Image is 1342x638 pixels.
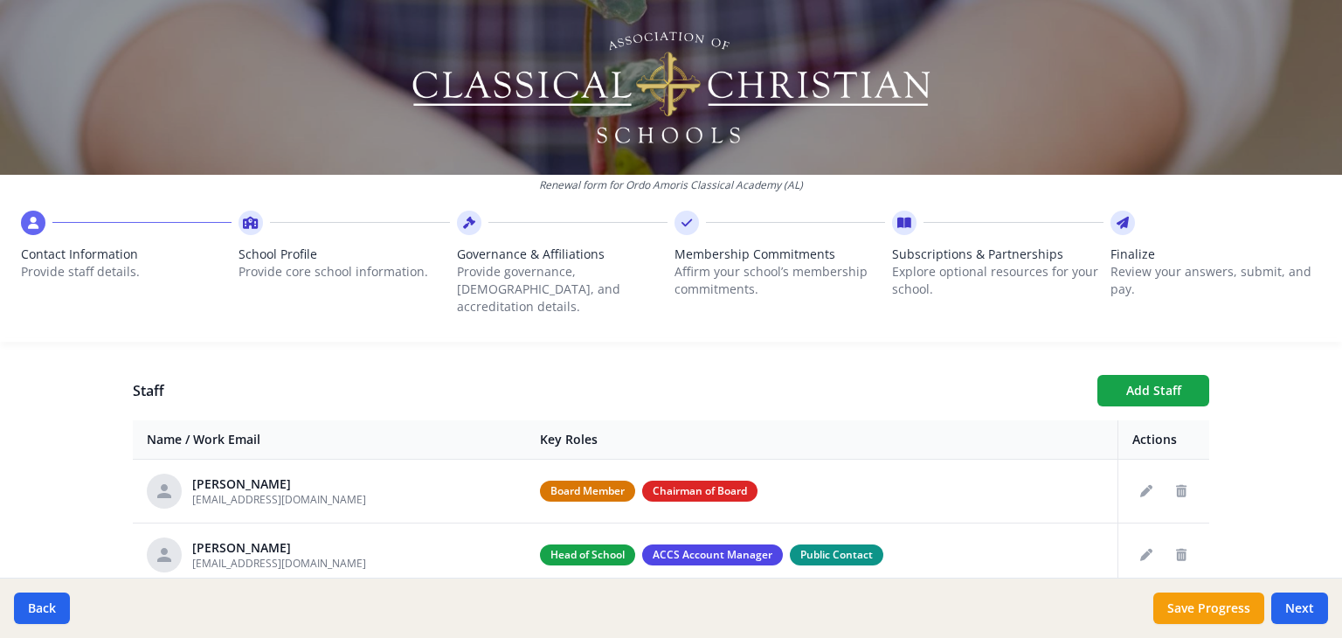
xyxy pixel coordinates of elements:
p: Provide core school information. [239,263,449,281]
span: School Profile [239,246,449,263]
button: Edit staff [1132,477,1160,505]
span: Governance & Affiliations [457,246,668,263]
p: Provide staff details. [21,263,232,281]
th: Name / Work Email [133,420,526,460]
p: Explore optional resources for your school. [892,263,1103,298]
span: Finalize [1110,246,1321,263]
button: Edit staff [1132,541,1160,569]
span: Membership Commitments [674,246,885,263]
th: Actions [1118,420,1210,460]
h1: Staff [133,380,1083,401]
span: ACCS Account Manager [642,544,783,565]
button: Add Staff [1097,375,1209,406]
p: Review your answers, submit, and pay. [1110,263,1321,298]
img: Logo [410,26,933,149]
span: Public Contact [790,544,883,565]
p: Provide governance, [DEMOGRAPHIC_DATA], and accreditation details. [457,263,668,316]
button: Save Progress [1153,593,1264,624]
span: Subscriptions & Partnerships [892,246,1103,263]
span: Chairman of Board [642,481,757,502]
p: Affirm your school’s membership commitments. [674,263,885,298]
th: Key Roles [526,420,1117,460]
span: Head of School [540,544,635,565]
button: Next [1271,593,1328,624]
button: Delete staff [1167,477,1195,505]
div: [PERSON_NAME] [192,475,366,493]
button: Delete staff [1167,541,1195,569]
button: Back [14,593,70,624]
span: [EMAIL_ADDRESS][DOMAIN_NAME] [192,556,366,571]
span: Contact Information [21,246,232,263]
div: [PERSON_NAME] [192,539,366,557]
span: [EMAIL_ADDRESS][DOMAIN_NAME] [192,492,366,507]
span: Board Member [540,481,635,502]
